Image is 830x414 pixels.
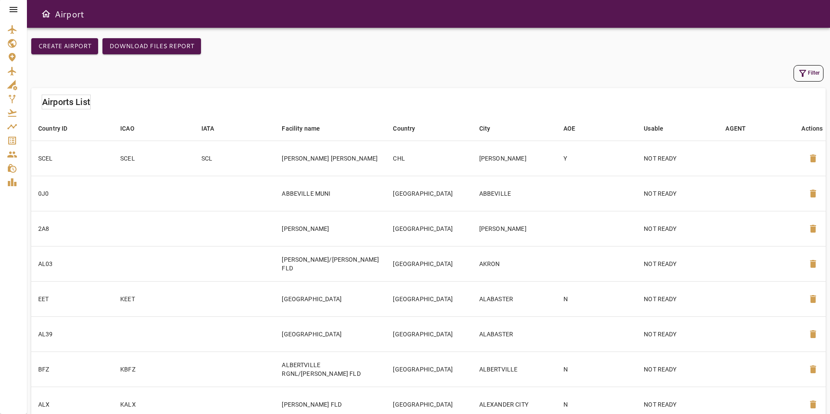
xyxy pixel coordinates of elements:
[563,123,586,134] span: AOE
[803,359,823,380] button: Delete Airport
[393,123,426,134] span: Country
[472,281,557,316] td: ALABASTER
[102,38,201,54] button: Download Files Report
[275,316,386,352] td: [GEOGRAPHIC_DATA]
[386,316,472,352] td: [GEOGRAPHIC_DATA]
[808,153,818,164] span: delete
[37,5,55,23] button: Open drawer
[31,141,113,176] td: SCEL
[644,330,711,338] p: NOT READY
[479,123,491,134] div: City
[120,123,146,134] span: ICAO
[563,123,575,134] div: AOE
[275,211,386,246] td: [PERSON_NAME]
[808,188,818,199] span: delete
[803,253,823,274] button: Delete Airport
[808,364,818,375] span: delete
[644,189,711,198] p: NOT READY
[794,65,823,82] button: Filter
[275,281,386,316] td: [GEOGRAPHIC_DATA]
[803,148,823,169] button: Delete Airport
[472,352,557,387] td: ALBERTVILLE
[472,316,557,352] td: ALABASTER
[31,176,113,211] td: 0J0
[803,324,823,345] button: Delete Airport
[282,123,320,134] div: Facility name
[808,329,818,339] span: delete
[386,281,472,316] td: [GEOGRAPHIC_DATA]
[644,400,711,409] p: NOT READY
[644,260,711,268] p: NOT READY
[55,7,84,21] h6: Airport
[386,352,472,387] td: [GEOGRAPHIC_DATA]
[803,183,823,204] button: Delete Airport
[803,289,823,309] button: Delete Airport
[275,352,386,387] td: ALBERTVILLE RGNL/[PERSON_NAME] FLD
[194,141,275,176] td: SCL
[282,123,331,134] span: Facility name
[275,176,386,211] td: ABBEVILLE MUNI
[644,154,711,163] p: NOT READY
[31,211,113,246] td: 2A8
[725,123,757,134] span: AGENT
[386,176,472,211] td: [GEOGRAPHIC_DATA]
[38,123,68,134] div: Country ID
[479,123,502,134] span: City
[113,352,194,387] td: KBFZ
[386,141,472,176] td: CHL
[808,223,818,234] span: delete
[31,281,113,316] td: EET
[386,211,472,246] td: [GEOGRAPHIC_DATA]
[201,123,214,134] div: IATA
[38,123,79,134] span: Country ID
[472,211,557,246] td: [PERSON_NAME]
[725,123,746,134] div: AGENT
[644,365,711,374] p: NOT READY
[808,399,818,410] span: delete
[472,176,557,211] td: ABBEVILLE
[201,123,226,134] span: IATA
[31,38,98,54] button: Create airport
[644,123,675,134] span: Usable
[31,352,113,387] td: BFZ
[808,294,818,304] span: delete
[275,246,386,281] td: [PERSON_NAME]/[PERSON_NAME] FLD
[393,123,415,134] div: Country
[808,259,818,269] span: delete
[386,246,472,281] td: [GEOGRAPHIC_DATA]
[557,141,637,176] td: Y
[644,123,663,134] div: Usable
[275,141,386,176] td: [PERSON_NAME] [PERSON_NAME]
[31,246,113,281] td: AL03
[803,218,823,239] button: Delete Airport
[472,141,557,176] td: [PERSON_NAME]
[31,316,113,352] td: AL39
[644,295,711,303] p: NOT READY
[472,246,557,281] td: AKRON
[557,281,637,316] td: N
[113,281,194,316] td: KEET
[113,141,194,176] td: SCEL
[42,95,90,109] h6: Airports List
[120,123,135,134] div: ICAO
[644,224,711,233] p: NOT READY
[557,352,637,387] td: N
